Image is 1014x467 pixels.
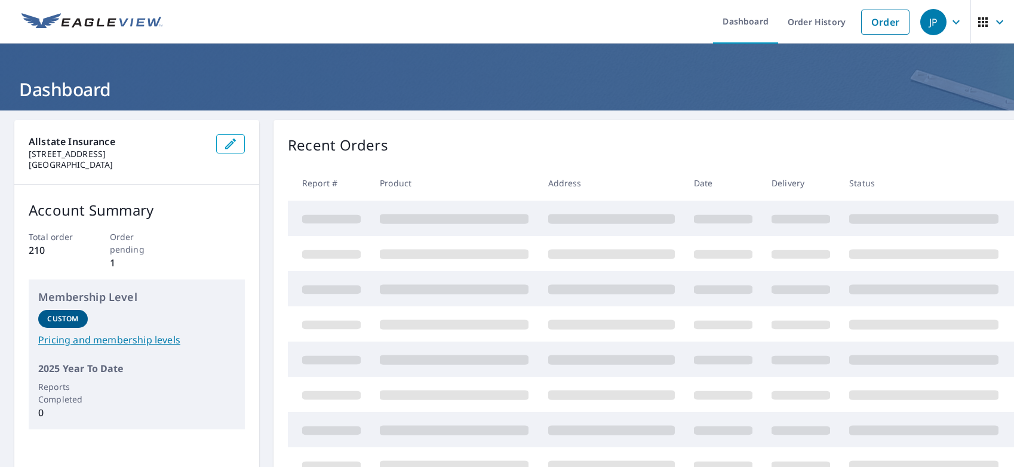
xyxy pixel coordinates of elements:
[920,9,947,35] div: JP
[29,134,207,149] p: Allstate Insurance
[29,159,207,170] p: [GEOGRAPHIC_DATA]
[29,199,245,221] p: Account Summary
[29,243,83,257] p: 210
[288,165,370,201] th: Report #
[110,231,164,256] p: Order pending
[47,314,78,324] p: Custom
[29,149,207,159] p: [STREET_ADDRESS]
[38,289,235,305] p: Membership Level
[539,165,684,201] th: Address
[762,165,840,201] th: Delivery
[288,134,388,156] p: Recent Orders
[370,165,538,201] th: Product
[21,13,162,31] img: EV Logo
[110,256,164,270] p: 1
[840,165,1008,201] th: Status
[684,165,762,201] th: Date
[14,77,1000,102] h1: Dashboard
[38,333,235,347] a: Pricing and membership levels
[29,231,83,243] p: Total order
[38,405,88,420] p: 0
[38,361,235,376] p: 2025 Year To Date
[861,10,909,35] a: Order
[38,380,88,405] p: Reports Completed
